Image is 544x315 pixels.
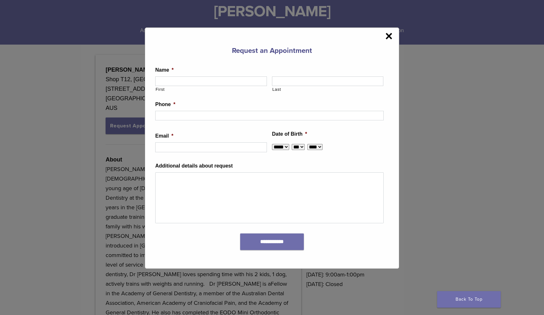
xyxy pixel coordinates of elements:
[155,163,233,169] label: Additional details about request
[155,67,174,74] label: Name
[437,291,501,308] a: Back To Top
[272,131,307,138] label: Date of Birth
[155,101,175,108] label: Phone
[155,133,173,140] label: Email
[272,86,384,93] label: Last
[155,43,389,58] h3: Request an Appointment
[156,86,267,93] label: First
[385,30,393,42] span: ×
